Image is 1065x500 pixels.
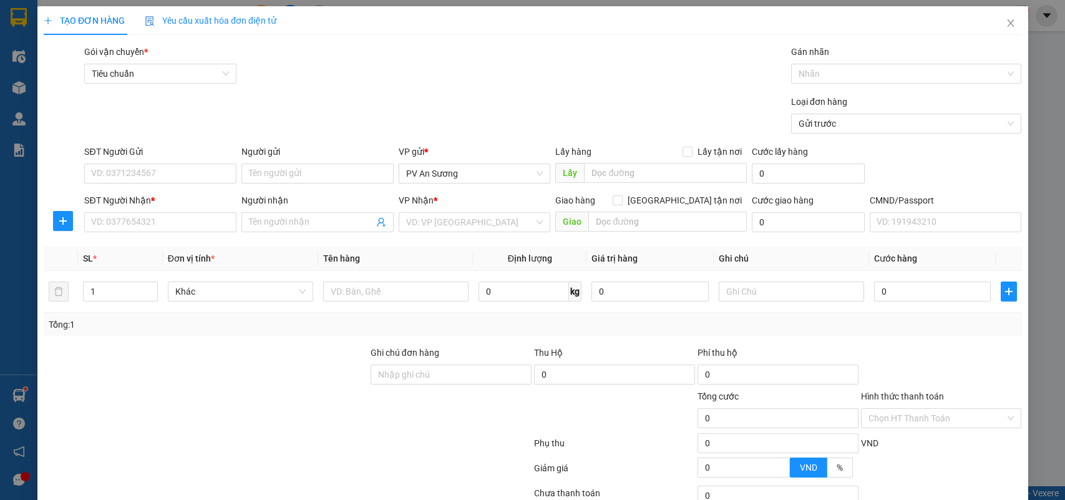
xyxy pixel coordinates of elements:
[1001,287,1016,297] span: plus
[376,217,386,227] span: user-add
[791,97,847,107] label: Loại đơn hàng
[623,194,747,207] span: [GEOGRAPHIC_DATA] tận nơi
[718,282,863,301] input: Ghi Chú
[591,253,638,263] span: Giá trị hàng
[241,194,394,207] div: Người nhận
[873,253,917,263] span: Cước hàng
[371,348,439,358] label: Ghi chú đơn hàng
[555,195,595,205] span: Giao hàng
[993,6,1028,41] button: Close
[323,282,469,301] input: VD: Bàn, Ghế
[84,47,148,57] span: Gói vận chuyển
[697,346,858,365] div: Phí thu hộ
[49,282,69,301] button: delete
[1001,282,1016,301] button: plus
[83,253,93,263] span: SL
[588,212,747,232] input: Dọc đường
[84,145,236,159] div: SĐT Người Gửi
[752,195,814,205] label: Cước giao hàng
[752,212,865,232] input: Cước giao hàng
[533,461,696,483] div: Giảm giá
[92,64,229,83] span: Tiêu chuẩn
[584,163,747,183] input: Dọc đường
[53,216,72,226] span: plus
[406,164,543,183] span: PV An Sương
[799,114,1014,133] span: Gửi trước
[799,463,817,473] span: VND
[323,253,360,263] span: Tên hàng
[555,163,584,183] span: Lấy
[555,212,588,232] span: Giao
[533,436,696,458] div: Phụ thu
[44,16,52,25] span: plus
[399,145,551,159] div: VP gửi
[371,365,532,385] input: Ghi chú đơn hàng
[1005,18,1015,28] span: close
[241,145,394,159] div: Người gửi
[508,253,552,263] span: Định lượng
[860,391,943,401] label: Hình thức thanh toán
[168,253,215,263] span: Đơn vị tính
[713,247,868,271] th: Ghi chú
[693,145,747,159] span: Lấy tận nơi
[44,16,125,26] span: TẠO ĐƠN HÀNG
[175,282,306,301] span: Khác
[533,348,562,358] span: Thu Hộ
[569,282,581,301] span: kg
[399,195,434,205] span: VP Nhận
[555,147,591,157] span: Lấy hàng
[49,318,412,331] div: Tổng: 1
[145,16,155,26] img: icon
[591,282,709,301] input: 0
[860,438,878,448] span: VND
[697,391,738,401] span: Tổng cước
[870,194,1022,207] div: CMND/Passport
[752,164,865,184] input: Cước lấy hàng
[836,463,842,473] span: %
[791,47,829,57] label: Gán nhãn
[752,147,808,157] label: Cước lấy hàng
[145,16,276,26] span: Yêu cầu xuất hóa đơn điện tử
[84,194,236,207] div: SĐT Người Nhận
[52,211,72,231] button: plus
